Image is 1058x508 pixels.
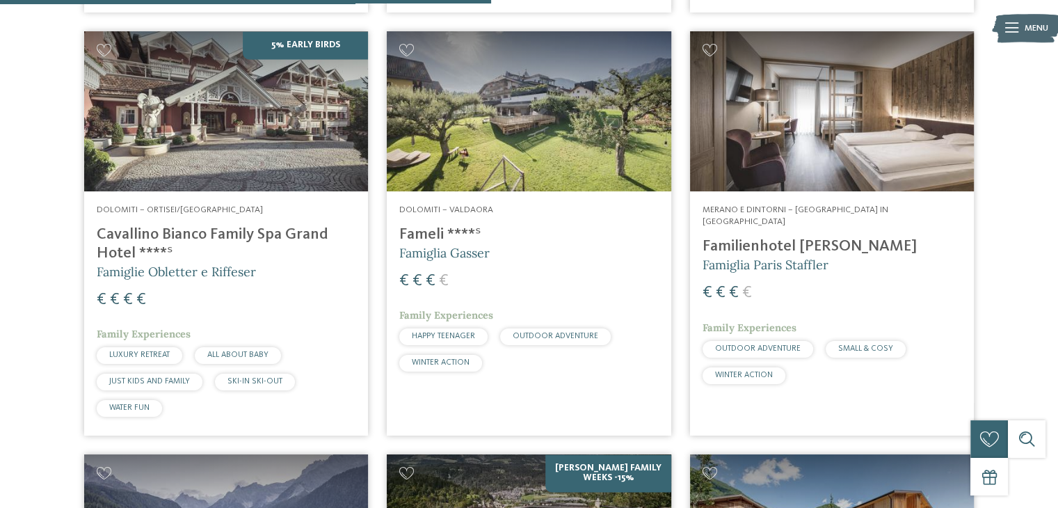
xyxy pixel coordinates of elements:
[97,225,355,263] h4: Cavallino Bianco Family Spa Grand Hotel ****ˢ
[690,31,974,191] img: Cercate un hotel per famiglie? Qui troverete solo i migliori!
[84,31,368,191] img: Family Spa Grand Hotel Cavallino Bianco ****ˢ
[426,273,435,289] span: €
[399,273,409,289] span: €
[439,273,449,289] span: €
[715,344,801,353] span: OUTDOOR ADVENTURE
[97,328,191,340] span: Family Experiences
[703,237,961,256] h4: Familienhotel [PERSON_NAME]
[399,205,493,214] span: Dolomiti – Valdaora
[109,377,190,386] span: JUST KIDS AND FAMILY
[412,273,422,289] span: €
[838,344,893,353] span: SMALL & COSY
[513,332,598,340] span: OUTDOOR ADVENTURE
[703,322,796,334] span: Family Experiences
[399,309,493,322] span: Family Experiences
[703,205,888,227] span: Merano e dintorni – [GEOGRAPHIC_DATA] in [GEOGRAPHIC_DATA]
[399,245,490,261] span: Famiglia Gasser
[97,264,256,280] span: Famiglie Obletter e Riffeser
[110,292,120,308] span: €
[412,332,475,340] span: HAPPY TEENAGER
[84,31,368,436] a: Cercate un hotel per famiglie? Qui troverete solo i migliori! 5% Early Birds Dolomiti – Ortisei/[...
[123,292,133,308] span: €
[690,31,974,436] a: Cercate un hotel per famiglie? Qui troverete solo i migliori! Merano e dintorni – [GEOGRAPHIC_DAT...
[387,31,671,191] img: Cercate un hotel per famiglie? Qui troverete solo i migliori!
[136,292,146,308] span: €
[703,257,828,273] span: Famiglia Paris Staffler
[109,404,150,412] span: WATER FUN
[207,351,268,359] span: ALL ABOUT BABY
[412,358,470,367] span: WINTER ACTION
[227,377,282,386] span: SKI-IN SKI-OUT
[729,285,739,301] span: €
[742,285,752,301] span: €
[97,292,106,308] span: €
[716,285,726,301] span: €
[109,351,170,359] span: LUXURY RETREAT
[715,371,773,379] span: WINTER ACTION
[387,31,671,436] a: Cercate un hotel per famiglie? Qui troverete solo i migliori! Dolomiti – Valdaora Fameli ****ˢ Fa...
[97,205,263,214] span: Dolomiti – Ortisei/[GEOGRAPHIC_DATA]
[703,285,712,301] span: €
